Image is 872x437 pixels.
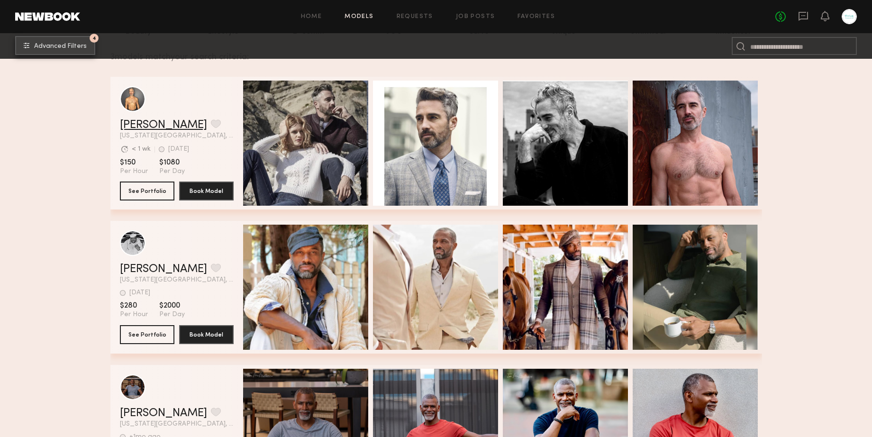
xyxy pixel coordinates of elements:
a: Requests [397,14,433,20]
span: $2000 [159,301,185,310]
span: Per Hour [120,167,148,176]
a: [PERSON_NAME] [120,119,207,131]
button: 4Advanced Filters [15,36,95,55]
button: Book Model [179,182,234,200]
button: See Portfolio [120,325,174,344]
a: Models [345,14,373,20]
a: Favorites [518,14,555,20]
div: [DATE] [168,146,189,153]
span: Per Hour [120,310,148,319]
div: [DATE] [129,290,150,296]
span: Per Day [159,310,185,319]
span: $150 [120,158,148,167]
a: [PERSON_NAME] [120,264,207,275]
button: Book Model [179,325,234,344]
a: [PERSON_NAME] [120,408,207,419]
a: Home [301,14,322,20]
span: $1080 [159,158,185,167]
span: [US_STATE][GEOGRAPHIC_DATA], [GEOGRAPHIC_DATA] [120,133,234,139]
a: Job Posts [456,14,495,20]
span: [US_STATE][GEOGRAPHIC_DATA], [GEOGRAPHIC_DATA] [120,277,234,283]
span: Advanced Filters [34,43,87,50]
div: < 1 wk [132,146,151,153]
span: 4 [92,36,96,40]
span: $280 [120,301,148,310]
span: [US_STATE][GEOGRAPHIC_DATA], [GEOGRAPHIC_DATA] [120,421,234,428]
button: See Portfolio [120,182,174,200]
span: Per Day [159,167,185,176]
